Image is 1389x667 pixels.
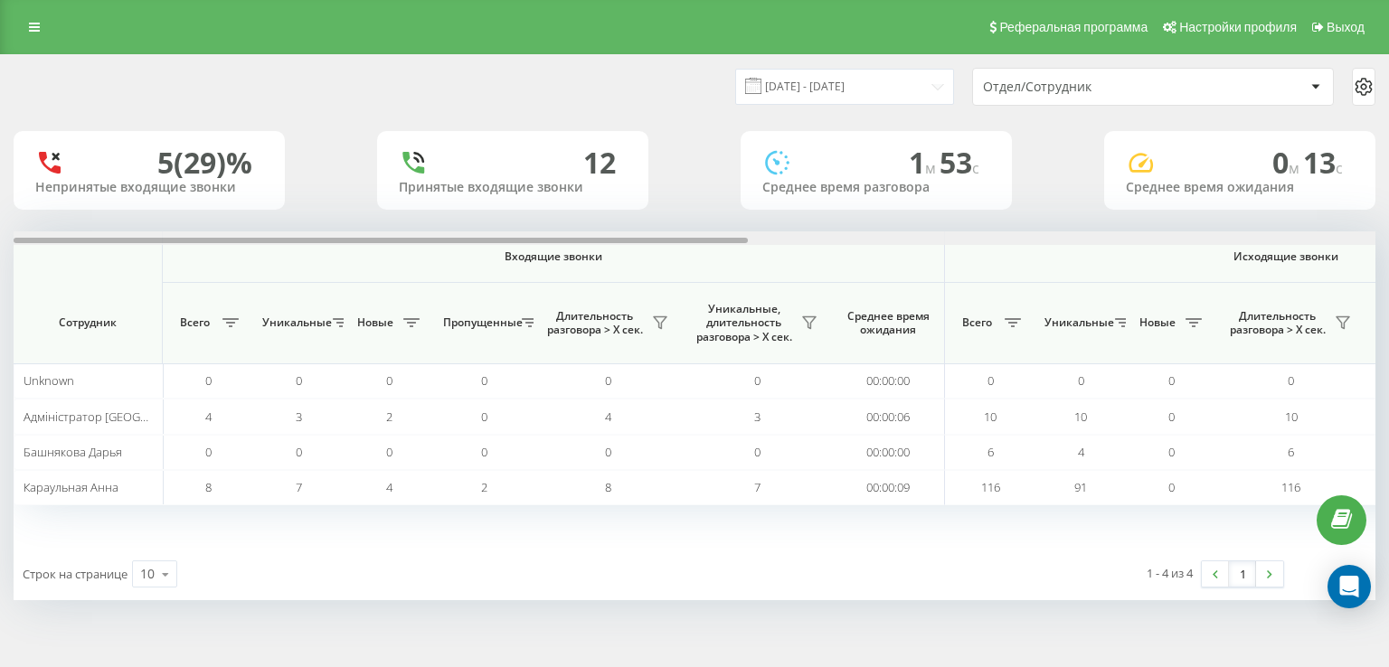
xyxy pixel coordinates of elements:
span: 0 [1168,479,1175,495]
span: Строк на странице [23,566,128,582]
span: Пропущенные [443,315,516,330]
span: Среднее время ожидания [846,309,931,337]
span: Сотрудник [29,315,146,330]
span: 116 [981,479,1000,495]
span: 0 [605,372,611,389]
span: Всего [172,315,217,330]
span: 6 [987,444,994,460]
span: 4 [605,409,611,425]
span: 2 [386,409,392,425]
span: c [972,158,979,178]
span: 0 [296,372,302,389]
span: 0 [205,444,212,460]
span: Выход [1327,20,1365,34]
span: Unknown [24,372,74,389]
span: 4 [1078,444,1084,460]
span: 0 [1168,444,1175,460]
span: 10 [984,409,997,425]
span: 2 [481,479,487,495]
span: Длительность разговора > Х сек. [1225,309,1329,337]
span: 1 [909,143,940,182]
span: Реферальная программа [999,20,1148,34]
div: 10 [140,565,155,583]
span: 4 [386,479,392,495]
span: Всего [954,315,999,330]
span: 0 [386,372,392,389]
span: Настройки профиля [1179,20,1297,34]
span: Длительность разговора > Х сек. [543,309,647,337]
span: м [925,158,940,178]
div: Принятые входящие звонки [399,180,627,195]
div: Среднее время ожидания [1126,180,1354,195]
a: 1 [1229,561,1256,587]
span: Адміністратор [GEOGRAPHIC_DATA] [24,409,217,425]
td: 00:00:09 [832,470,945,505]
span: 0 [1078,372,1084,389]
span: Новые [353,315,398,330]
span: 3 [296,409,302,425]
span: м [1289,158,1303,178]
div: 1 - 4 из 4 [1147,564,1193,582]
span: 0 [754,444,761,460]
span: 6 [1288,444,1294,460]
span: 0 [1168,409,1175,425]
span: 53 [940,143,979,182]
span: c [1336,158,1343,178]
span: Входящие звонки [210,249,897,264]
span: 116 [1281,479,1300,495]
span: 0 [1168,372,1175,389]
span: Караульная Анна [24,479,118,495]
span: 4 [205,409,212,425]
span: Уникальные, длительность разговора > Х сек. [692,302,796,344]
span: Новые [1135,315,1180,330]
span: 0 [386,444,392,460]
span: 7 [296,479,302,495]
span: Уникальные [262,315,327,330]
div: 12 [583,146,616,180]
span: 7 [754,479,761,495]
span: 8 [605,479,611,495]
span: 0 [754,372,761,389]
td: 00:00:00 [832,435,945,470]
span: 10 [1074,409,1087,425]
span: 8 [205,479,212,495]
span: 0 [605,444,611,460]
span: Башнякова Дарья [24,444,122,460]
span: 0 [987,372,994,389]
div: Среднее время разговора [762,180,990,195]
div: Непринятые входящие звонки [35,180,263,195]
span: 0 [1288,372,1294,389]
td: 00:00:00 [832,363,945,399]
span: Уникальные [1044,315,1110,330]
span: 10 [1285,409,1298,425]
span: 91 [1074,479,1087,495]
span: 0 [481,444,487,460]
div: Отдел/Сотрудник [983,80,1199,95]
span: 0 [205,372,212,389]
span: 3 [754,409,761,425]
span: 0 [296,444,302,460]
span: 0 [481,372,487,389]
div: Open Intercom Messenger [1328,565,1371,608]
span: 13 [1303,143,1343,182]
td: 00:00:06 [832,399,945,434]
span: 0 [481,409,487,425]
div: 5 (29)% [157,146,252,180]
span: 0 [1272,143,1303,182]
